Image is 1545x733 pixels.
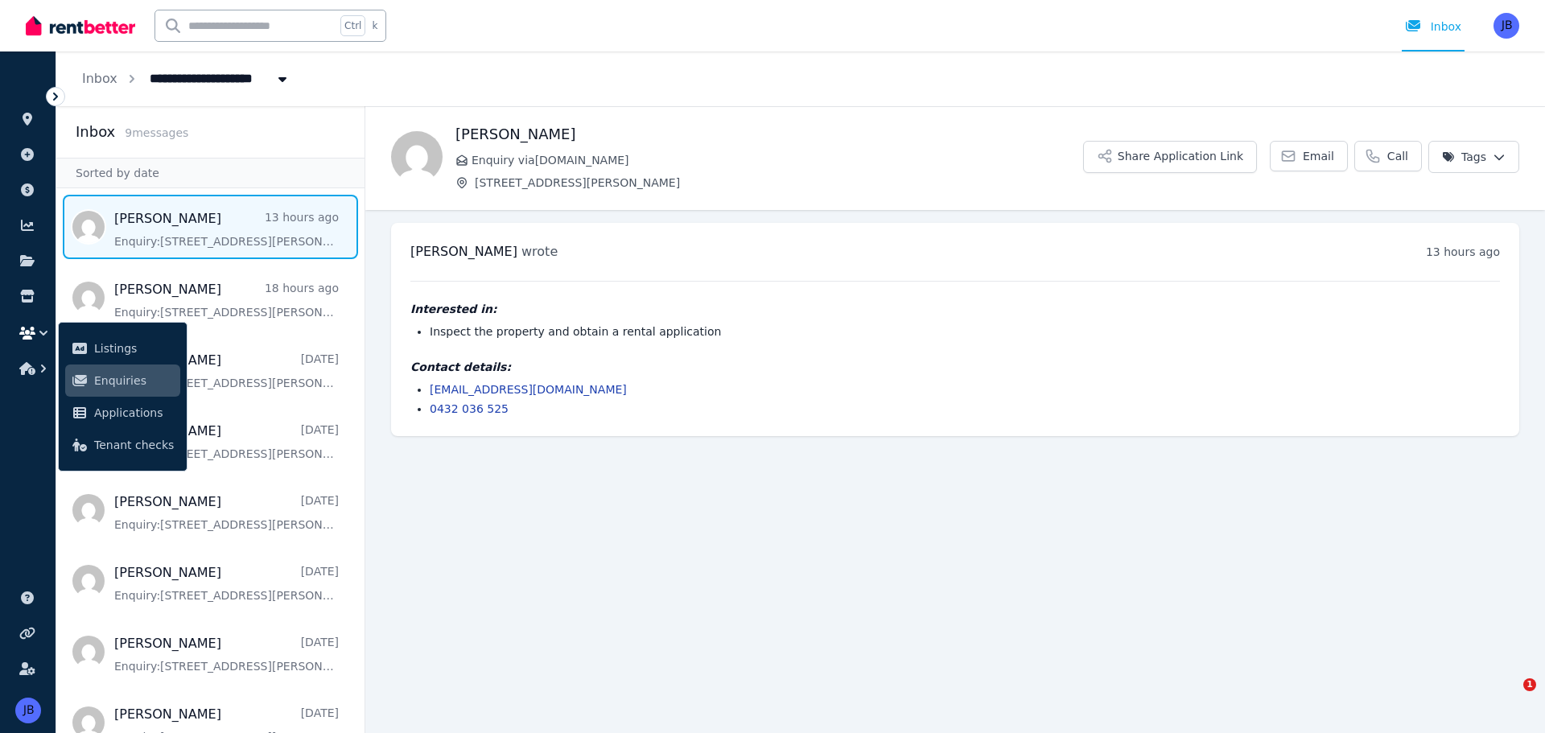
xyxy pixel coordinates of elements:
a: [PERSON_NAME][DATE]Enquiry:[STREET_ADDRESS][PERSON_NAME]. [114,634,339,674]
img: RentBetter [26,14,135,38]
h1: [PERSON_NAME] [455,123,1083,146]
a: [PERSON_NAME]13 hours agoEnquiry:[STREET_ADDRESS][PERSON_NAME]. [114,209,339,249]
span: 9 message s [125,126,188,139]
span: wrote [521,244,558,259]
h4: Interested in: [410,301,1500,317]
span: Email [1303,148,1334,164]
a: Applications [65,397,180,429]
a: Email [1270,141,1348,171]
a: Tenant checks [65,429,180,461]
img: Lucas Bublik [391,131,443,183]
time: 13 hours ago [1426,245,1500,258]
button: Tags [1428,141,1519,173]
a: [EMAIL_ADDRESS][DOMAIN_NAME] [430,383,627,396]
a: Inbox [82,71,117,86]
img: JACQUELINE BARRY [1493,13,1519,39]
a: [PERSON_NAME]18 hours agoEnquiry:[STREET_ADDRESS][PERSON_NAME]. [114,280,339,320]
a: Call [1354,141,1422,171]
span: [PERSON_NAME] [410,244,517,259]
span: Applications [94,403,174,422]
a: [PERSON_NAME][DATE]Enquiry:[STREET_ADDRESS][PERSON_NAME]. [114,563,339,603]
span: Ctrl [340,15,365,36]
span: Listings [94,339,174,358]
img: JACQUELINE BARRY [15,698,41,723]
li: Inspect the property and obtain a rental application [430,323,1500,340]
a: 0432 036 525 [430,402,509,415]
a: [PERSON_NAME][DATE]Enquiry:[STREET_ADDRESS][PERSON_NAME]. [114,351,339,391]
span: [STREET_ADDRESS][PERSON_NAME] [475,175,1083,191]
h2: Inbox [76,121,115,143]
a: Listings [65,332,180,364]
span: Enquiries [94,371,174,390]
span: Tags [1442,149,1486,165]
span: Enquiry via [DOMAIN_NAME] [472,152,1083,168]
span: k [372,19,377,32]
div: Inbox [1405,19,1461,35]
button: Share Application Link [1083,141,1257,173]
a: [PERSON_NAME][DATE]Enquiry:[STREET_ADDRESS][PERSON_NAME]. [114,492,339,533]
span: Call [1387,148,1408,164]
h4: Contact details: [410,359,1500,375]
a: Enquiries [65,364,180,397]
iframe: Intercom live chat [1490,678,1529,717]
span: 1 [1523,678,1536,691]
a: [PERSON_NAME][DATE]Enquiry:[STREET_ADDRESS][PERSON_NAME]. [114,422,339,462]
nav: Breadcrumb [56,51,316,106]
span: Tenant checks [94,435,174,455]
div: Sorted by date [56,158,365,188]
